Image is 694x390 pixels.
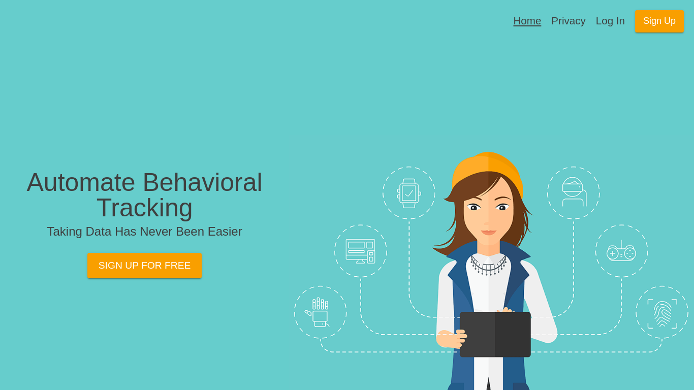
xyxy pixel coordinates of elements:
h1: Automate Behavioral Tracking [8,170,281,238]
a: Home [514,13,542,29]
a: Log In [596,13,625,29]
a: Privacy [551,13,585,29]
button: Sign Up [635,10,684,32]
button: Sign Up for free [87,253,202,278]
span: Sign Up for free [99,257,191,274]
small: Taking Data Has Never Been Easier [8,225,281,238]
span: Sign Up [643,13,676,29]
